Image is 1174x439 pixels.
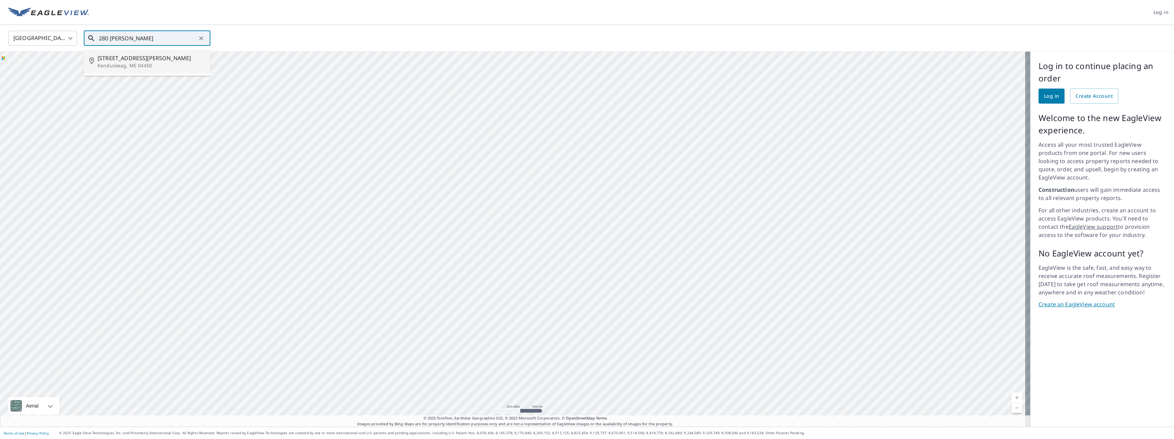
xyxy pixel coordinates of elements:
strong: Construction [1039,186,1074,194]
div: Aerial [8,397,59,414]
a: Create Account [1070,89,1118,104]
div: Aerial [24,397,41,414]
p: For all other industries, create an account to access EagleView products. You'll need to contact ... [1039,206,1166,239]
p: © 2025 Eagle View Technologies, Inc. and Pictometry International Corp. All Rights Reserved. Repo... [59,430,1171,436]
span: Log in [1153,8,1169,17]
a: Log in [1039,89,1065,104]
input: Search by address or latitude-longitude [99,29,196,48]
p: EagleView is the safe, fast, and easy way to receive accurate roof measurements. Register [DATE] ... [1039,264,1166,296]
p: Welcome to the new EagleView experience. [1039,112,1166,136]
p: No EagleView account yet? [1039,247,1166,260]
a: Create an EagleView account [1039,301,1166,308]
span: Log in [1044,92,1059,101]
button: Clear [196,34,206,43]
a: OpenStreetMap [566,415,595,421]
p: Log in to continue placing an order [1039,60,1166,84]
p: Access all your most trusted EagleView products from one portal. For new users looking to access ... [1039,141,1166,182]
a: EagleView support [1069,223,1118,230]
p: Kenduskeag, ME 04450 [97,62,205,69]
a: Terms of Use [3,431,25,436]
a: Current Level 5, Zoom Out [1012,403,1022,413]
span: © 2025 TomTom, Earthstar Geographics SIO, © 2025 Microsoft Corporation, © [423,415,607,421]
p: users will gain immediate access to all relevant property reports. [1039,186,1166,202]
span: Create Account [1075,92,1113,101]
p: | [3,431,49,435]
a: Terms [596,415,607,421]
a: Privacy Policy [27,431,49,436]
img: EV Logo [8,8,89,18]
span: [STREET_ADDRESS][PERSON_NAME] [97,54,205,62]
a: Current Level 5, Zoom In [1012,393,1022,403]
div: [GEOGRAPHIC_DATA] [9,29,77,48]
